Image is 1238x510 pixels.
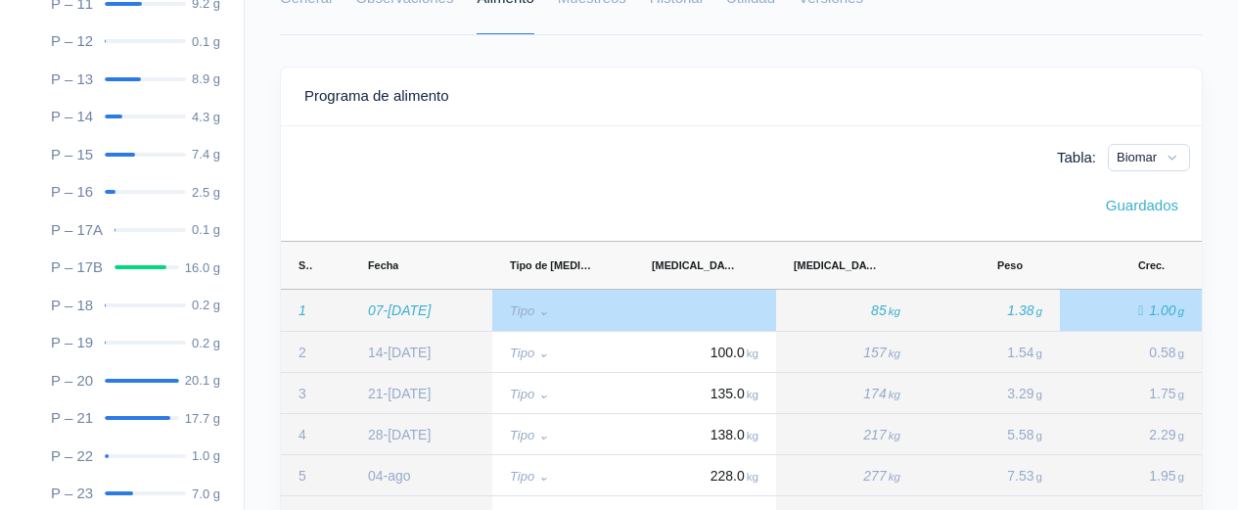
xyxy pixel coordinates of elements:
span: 5.58 [1005,427,1042,442]
span: [MEDICAL_DATA]. (Sem.) [652,259,739,271]
div: 4.3 g [192,108,220,127]
span: Crecimiento proyectado [1138,302,1184,318]
span: 28-[DATE] [368,427,431,442]
span: 1.95 [1149,468,1184,484]
div: 2 [281,332,350,372]
span: [MEDICAL_DATA]. Sug. (Sem.) [794,259,881,271]
span: kg [747,347,758,359]
div: 0.2 g [192,296,220,315]
div: P – 22 [51,445,93,468]
span: 138.0 [709,427,758,442]
div: 2.5 g [192,183,220,203]
div: 4 [281,414,350,454]
div: P – 12 [51,30,93,53]
span: kg [747,388,758,400]
div: P – 19 [51,332,93,354]
div: P – 16 [51,181,93,204]
span: kg [889,470,900,483]
span: kg [889,388,900,400]
span: kg [747,470,758,483]
div: 1.0 g [192,446,220,466]
small: Tipo ⌄ [510,387,549,401]
small: Tipo ⌄ [510,303,549,318]
span: Fecha [368,259,398,271]
small: Tipo ⌄ [510,469,549,484]
div: Programa de alimento [304,85,1178,108]
span: g [1178,347,1184,359]
div: P – 17B [51,256,103,279]
div: 0.1 g [192,220,220,240]
div: 17.7 g [185,409,220,429]
div: 0.1 g [192,32,220,52]
span: 14-[DATE] [368,345,431,360]
div: Guardados [304,195,1178,217]
span: kg [889,304,900,317]
span: g [1178,388,1184,400]
span: g [1036,470,1042,483]
div: 7.4 g [192,145,220,164]
div: Press SPACE to deselect this row. [281,290,1202,331]
div: 0.2 g [192,334,220,353]
div: P – 18 [51,295,93,317]
small: Tipo ⌄ [510,346,549,360]
span: Crec. [1138,259,1165,271]
span: g [1036,388,1042,400]
div: 20.1 g [185,371,220,391]
label: Tabla: [1057,147,1096,169]
span: g [1036,429,1042,441]
div: P – 23 [51,483,93,505]
span: 1.38 [1005,302,1042,318]
span: kg [889,347,900,359]
div: P – 21 [51,407,93,430]
div: P – 20 [51,370,93,393]
span: g [1036,304,1042,317]
span: kg [747,429,758,441]
span: kg [889,429,900,441]
span: 228.0 [709,468,758,484]
span: 174 [861,386,900,401]
span: g [1036,347,1042,359]
span: 2.29 [1149,427,1184,442]
span: 07-[DATE] [368,302,431,318]
span: Tipo de [MEDICAL_DATA]. [510,259,597,271]
small: Tipo ⌄ [510,428,549,442]
span: g [1178,470,1184,483]
span: 277 [861,468,900,484]
span: 0.58 [1149,345,1184,360]
span: Peso [997,259,1023,271]
span: 157 [861,345,900,360]
span: g [1178,304,1184,317]
span: g [1178,429,1184,441]
div: Press SPACE to select this row. [281,454,1202,495]
span: Sem. [298,259,313,271]
span: 7.53 [1005,468,1042,484]
div: P – 15 [51,144,93,166]
span: 1.75 [1149,386,1184,401]
span: 217 [861,427,900,442]
div: 7.0 g [192,485,220,504]
div: P – 13 [51,69,93,91]
span: 85 [869,302,900,318]
div: 3 [281,373,350,413]
div: 1 [281,290,350,331]
span: 135.0 [709,386,758,401]
div: P – 17A [51,219,103,242]
div: Press SPACE to select this row. [281,372,1202,413]
span: 100.0 [709,345,758,360]
span: 21-[DATE] [368,386,431,401]
span: 04-ago [368,468,411,484]
div: 8.9 g [192,70,220,89]
div: Press SPACE to select this row. [281,413,1202,454]
div: Press SPACE to select this row. [281,331,1202,372]
span: 1.54 [1005,345,1042,360]
span: 3.29 [1005,386,1042,401]
div: P – 14 [51,106,93,128]
div: 5 [281,455,350,495]
div: 16.0 g [185,258,220,278]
